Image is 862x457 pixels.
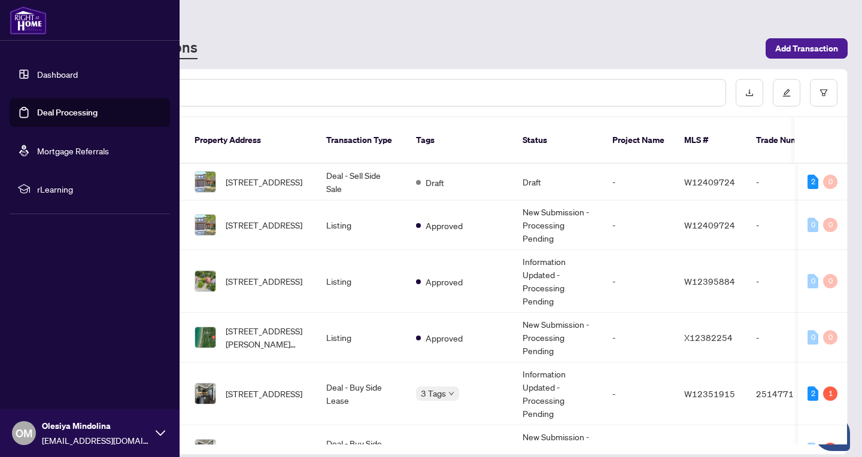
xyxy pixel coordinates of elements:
img: thumbnail-img [195,172,215,192]
td: Listing [317,200,406,250]
div: 0 [823,218,837,232]
span: [EMAIL_ADDRESS][DOMAIN_NAME] [42,434,150,447]
td: Information Updated - Processing Pending [513,250,603,313]
td: Draft [513,164,603,200]
span: W12409724 [684,176,735,187]
span: X12382254 [684,332,733,343]
td: - [603,362,675,425]
span: edit [782,89,791,97]
a: Mortgage Referrals [37,145,109,156]
td: Listing [317,313,406,362]
img: thumbnail-img [195,327,215,348]
div: 0 [823,274,837,288]
span: [STREET_ADDRESS] [226,175,302,188]
td: 2514771 [746,362,830,425]
td: - [746,164,830,200]
span: [STREET_ADDRESS] [226,275,302,288]
td: - [603,250,675,313]
div: 0 [808,330,818,345]
span: OM [16,425,32,441]
td: - [746,200,830,250]
span: Approved [426,219,463,232]
a: Dashboard [37,69,78,80]
div: 0 [823,330,837,345]
td: Deal - Buy Side Lease [317,362,406,425]
td: - [746,313,830,362]
span: [STREET_ADDRESS] [226,387,302,400]
span: W12395884 [684,276,735,287]
button: filter [810,79,837,106]
div: 0 [808,443,818,457]
span: Draft [426,176,444,189]
button: Add Transaction [766,38,848,59]
th: Transaction Type [317,117,406,164]
span: download [745,89,754,97]
a: Deal Processing [37,107,98,118]
span: Duplicate Transaction [426,444,503,457]
td: New Submission - Processing Pending [513,200,603,250]
img: thumbnail-img [195,215,215,235]
div: 0 [823,175,837,189]
th: Project Name [603,117,675,164]
span: [STREET_ADDRESS][PERSON_NAME][PERSON_NAME] [226,324,307,351]
button: edit [773,79,800,106]
span: Approved [426,331,463,345]
td: Information Updated - Processing Pending [513,362,603,425]
th: Trade Number [746,117,830,164]
span: rLearning [37,182,162,196]
img: logo [10,6,47,35]
div: 1 [823,386,837,401]
span: [STREET_ADDRESS] [226,218,302,231]
button: download [736,79,763,106]
div: 2 [808,175,818,189]
th: MLS # [675,117,746,164]
span: [STREET_ADDRESS] [226,443,302,456]
span: Add Transaction [775,39,838,58]
img: thumbnail-img [195,271,215,291]
div: 2 [808,386,818,401]
th: Property Address [185,117,317,164]
td: Listing [317,250,406,313]
th: Tags [406,117,513,164]
td: - [603,313,675,362]
td: - [603,200,675,250]
span: filter [819,89,828,97]
span: Olesiya Mindolina [42,419,150,432]
th: Status [513,117,603,164]
img: thumbnail-img [195,383,215,404]
span: Approved [426,275,463,288]
td: - [603,164,675,200]
span: W12409724 [684,220,735,230]
div: 0 [808,218,818,232]
span: W12351915 [684,388,735,399]
span: 3 Tags [421,386,446,400]
td: Deal - Sell Side Sale [317,164,406,200]
div: 1 [823,443,837,457]
span: down [448,391,454,397]
div: 0 [808,274,818,288]
td: New Submission - Processing Pending [513,313,603,362]
td: - [746,250,830,313]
